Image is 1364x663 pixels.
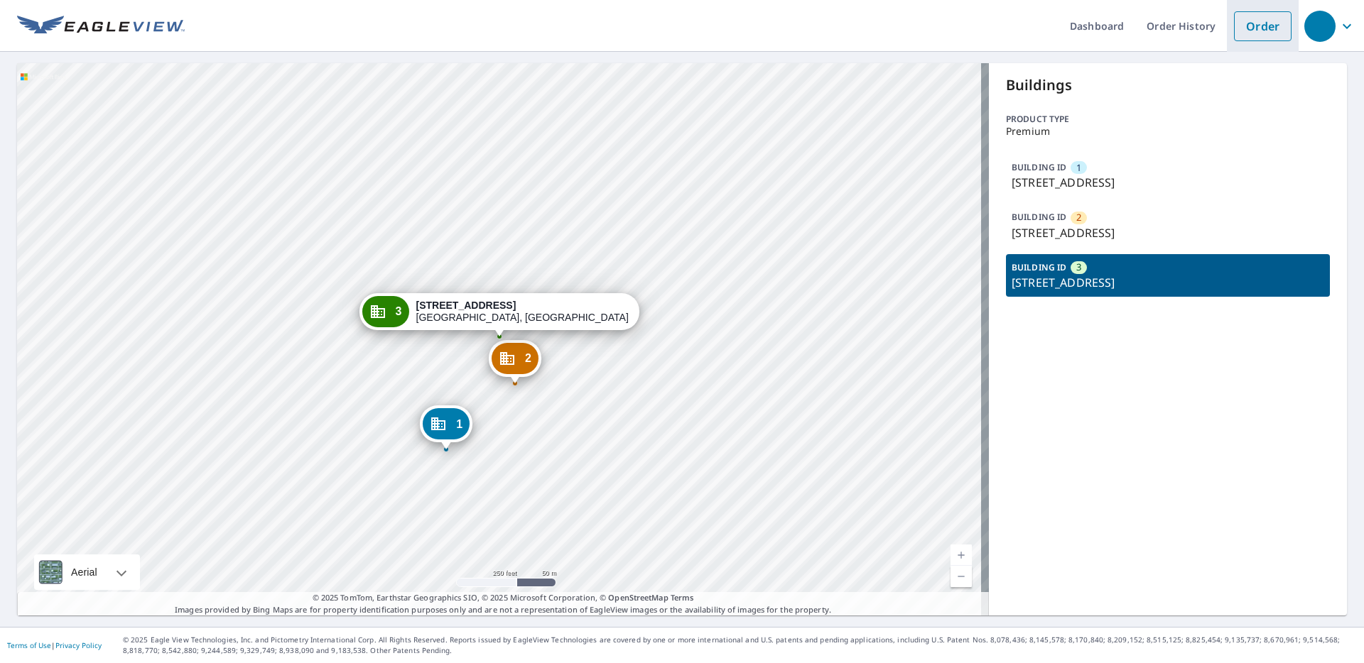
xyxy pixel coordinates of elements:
[67,554,102,590] div: Aerial
[359,293,639,337] div: Dropped pin, building 3, Commercial property, 196 N Trooper Rd West Norriton, PA 19403
[416,300,629,324] div: [GEOGRAPHIC_DATA], [GEOGRAPHIC_DATA] 19403
[671,592,694,603] a: Terms
[951,544,972,566] a: Current Level 17, Zoom In
[1012,224,1324,241] p: [STREET_ADDRESS]
[1012,211,1066,223] p: BUILDING ID
[1076,161,1081,175] span: 1
[1006,126,1330,137] p: Premium
[1012,161,1066,173] p: BUILDING ID
[1006,113,1330,126] p: Product type
[489,340,541,384] div: Dropped pin, building 2, Commercial property, 196 N Trooper Rd Eagleville, PA 19403
[395,306,401,317] span: 3
[55,640,102,650] a: Privacy Policy
[1076,211,1081,224] span: 2
[456,419,462,429] span: 1
[1012,274,1324,291] p: [STREET_ADDRESS]
[416,300,516,311] strong: [STREET_ADDRESS]
[7,641,102,650] p: |
[34,554,140,590] div: Aerial
[313,592,694,604] span: © 2025 TomTom, Earthstar Geographics SIO, © 2025 Microsoft Corporation, ©
[1076,261,1081,274] span: 3
[17,16,185,37] img: EV Logo
[1234,11,1292,41] a: Order
[951,566,972,587] a: Current Level 17, Zoom Out
[525,353,531,363] span: 2
[1012,174,1324,191] p: [STREET_ADDRESS]
[420,405,472,449] div: Dropped pin, building 1, Commercial property, 190 N Trooper Rd West Norriton, PA 19403
[7,640,51,650] a: Terms of Use
[1006,75,1330,96] p: Buildings
[17,592,989,615] p: Images provided by Bing Maps are for property identification purposes only and are not a represen...
[123,635,1357,656] p: © 2025 Eagle View Technologies, Inc. and Pictometry International Corp. All Rights Reserved. Repo...
[1012,261,1066,273] p: BUILDING ID
[608,592,668,603] a: OpenStreetMap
